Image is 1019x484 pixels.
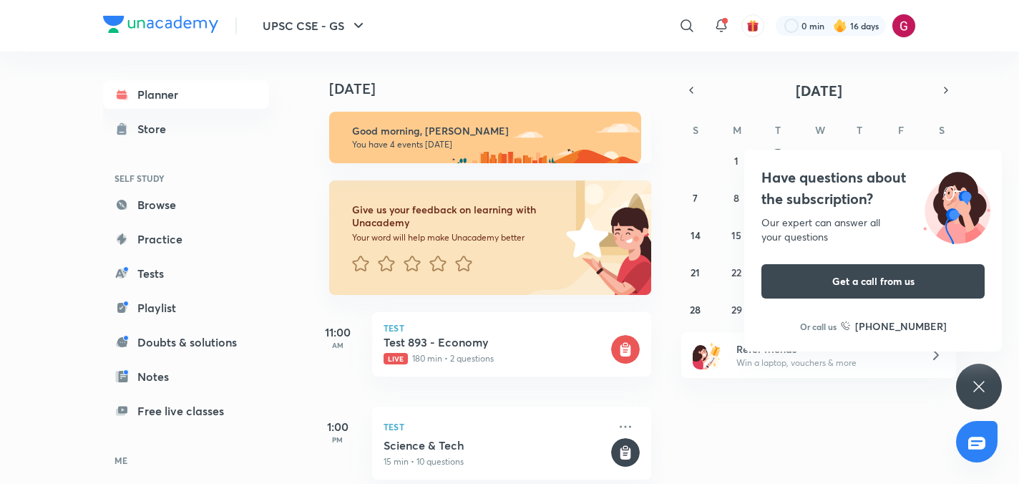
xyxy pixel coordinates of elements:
button: September 15, 2025 [725,223,748,246]
p: Or call us [800,320,837,333]
h6: [PHONE_NUMBER] [855,319,947,334]
abbr: September 22, 2025 [731,266,741,279]
abbr: September 14, 2025 [691,228,701,242]
button: September 1, 2025 [725,149,748,172]
button: September 3, 2025 [807,149,830,172]
button: September 4, 2025 [848,149,871,172]
p: 180 min • 2 questions [384,352,608,365]
h5: 1:00 [309,418,366,435]
abbr: September 28, 2025 [690,303,701,316]
abbr: Thursday [857,123,862,137]
abbr: September 1, 2025 [734,154,738,168]
p: Test [384,418,608,435]
abbr: September 7, 2025 [693,191,698,205]
button: September 21, 2025 [684,261,707,284]
h4: Have questions about the subscription? [761,167,985,210]
abbr: Monday [733,123,741,137]
abbr: Friday [898,123,904,137]
button: September 14, 2025 [684,223,707,246]
a: Doubts & solutions [103,328,269,357]
p: Test [384,324,640,332]
div: Store [137,120,175,137]
abbr: September 15, 2025 [731,228,741,242]
img: avatar [746,19,759,32]
abbr: Sunday [693,123,698,137]
h6: SELF STUDY [103,166,269,190]
a: [PHONE_NUMBER] [841,319,947,334]
button: UPSC CSE - GS [254,11,376,40]
abbr: Saturday [939,123,945,137]
h5: Test 893 - Economy [384,335,608,349]
a: Practice [103,225,269,253]
img: ttu_illustration_new.svg [912,167,1002,244]
abbr: Wednesday [815,123,825,137]
button: September 29, 2025 [725,298,748,321]
img: Company Logo [103,16,218,33]
a: Store [103,115,269,143]
h5: Science & Tech [384,438,608,452]
button: September 5, 2025 [889,149,912,172]
button: September 8, 2025 [725,186,748,209]
p: Your word will help make Unacademy better [352,232,561,243]
a: Playlist [103,294,269,322]
abbr: Tuesday [775,123,781,137]
h5: 11:00 [309,324,366,341]
p: You have 4 events [DATE] [352,139,628,150]
a: Planner [103,80,269,109]
a: Tests [103,259,269,288]
button: [DATE] [701,80,936,100]
p: PM [309,435,366,444]
span: Live [384,353,408,364]
img: morning [329,112,641,163]
button: September 7, 2025 [684,186,707,209]
abbr: September 8, 2025 [733,191,739,205]
p: AM [309,341,366,349]
p: 15 min • 10 questions [384,455,608,468]
h6: ME [103,448,269,473]
abbr: September 21, 2025 [691,266,700,279]
div: Our expert can answer all your questions [761,216,985,244]
img: Gargi Goswami [892,14,916,38]
h6: Give us your feedback on learning with Unacademy [352,203,561,229]
h6: Refer friends [736,342,912,357]
a: Company Logo [103,16,218,37]
button: Get a call from us [761,264,985,299]
button: September 28, 2025 [684,298,707,321]
a: Notes [103,362,269,391]
button: September 22, 2025 [725,261,748,284]
h6: Good morning, [PERSON_NAME] [352,125,628,137]
abbr: September 29, 2025 [731,303,742,316]
span: [DATE] [796,81,842,100]
a: Free live classes [103,397,269,425]
button: September 2, 2025 [766,149,789,172]
button: September 6, 2025 [930,149,953,172]
img: referral [693,341,721,369]
button: avatar [741,14,764,37]
p: Win a laptop, vouchers & more [736,357,912,369]
img: streak [833,19,847,33]
a: Browse [103,190,269,219]
img: feedback_image [517,180,651,295]
h4: [DATE] [329,80,665,97]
